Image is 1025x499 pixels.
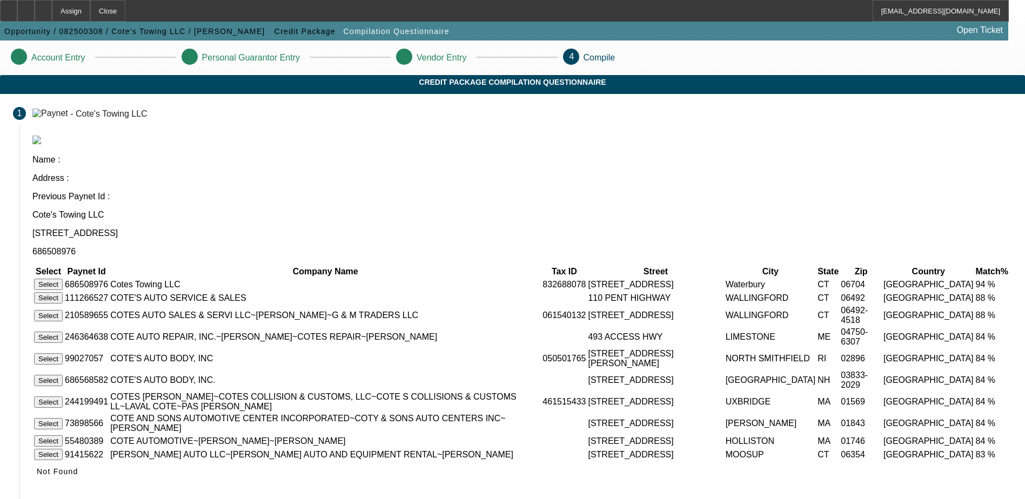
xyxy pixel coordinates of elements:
[64,370,109,390] td: 686568582
[542,305,586,326] td: 061540132
[817,305,839,326] td: CT
[975,370,1009,390] td: 84 %
[32,173,1012,183] p: Address :
[64,413,109,434] td: 73898566
[110,266,541,277] th: Company Name
[840,327,882,347] td: 04750-6307
[587,305,723,326] td: [STREET_ADDRESS]
[840,392,882,412] td: 01569
[817,370,839,390] td: NH
[817,278,839,291] td: CT
[31,53,85,63] p: Account Entry
[883,292,974,304] td: [GEOGRAPHIC_DATA]
[725,327,816,347] td: LIMESTONE
[817,413,839,434] td: MA
[817,266,839,277] th: State
[587,278,723,291] td: [STREET_ADDRESS]
[32,228,1012,238] p: [STREET_ADDRESS]
[272,22,338,41] button: Credit Package
[542,392,586,412] td: 461515433
[4,27,265,36] span: Opportunity / 082500308 / Cote's Towing LLC / [PERSON_NAME]
[32,136,41,144] img: paynet_logo.jpg
[274,27,336,36] span: Credit Package
[975,448,1009,461] td: 83 %
[64,448,109,461] td: 91415622
[587,327,723,347] td: 493 ACCESS HWY
[725,292,816,304] td: WALLINGFORD
[32,109,68,118] img: Paynet
[110,327,541,347] td: COTE AUTO REPAIR, INC.~[PERSON_NAME]~COTES REPAIR~[PERSON_NAME]
[883,370,974,390] td: [GEOGRAPHIC_DATA]
[34,292,63,304] button: Select
[725,392,816,412] td: UXBRIDGE
[64,305,109,326] td: 210589655
[725,348,816,369] td: NORTH SMITHFIELD
[17,109,22,118] span: 1
[817,327,839,347] td: ME
[883,278,974,291] td: [GEOGRAPHIC_DATA]
[840,413,882,434] td: 01843
[587,435,723,447] td: [STREET_ADDRESS]
[542,266,586,277] th: Tax ID
[110,448,541,461] td: [PERSON_NAME] AUTO LLC~[PERSON_NAME] AUTO AND EQUIPMENT RENTAL~[PERSON_NAME]
[725,370,816,390] td: [GEOGRAPHIC_DATA]
[110,348,541,369] td: COTE'S AUTO BODY, INC
[34,418,63,429] button: Select
[975,266,1009,277] th: Match%
[64,292,109,304] td: 111266527
[584,53,615,63] p: Compile
[840,305,882,326] td: 06492-4518
[110,305,541,326] td: COTES AUTO SALES & SERVI LLC~[PERSON_NAME]~G & M TRADERS LLC
[587,392,723,412] td: [STREET_ADDRESS]
[975,305,1009,326] td: 88 %
[542,278,586,291] td: 832688078
[883,348,974,369] td: [GEOGRAPHIC_DATA]
[883,266,974,277] th: Country
[587,370,723,390] td: [STREET_ADDRESS]
[725,448,816,461] td: MOOSUP
[34,435,63,447] button: Select
[975,413,1009,434] td: 84 %
[34,353,63,365] button: Select
[975,278,1009,291] td: 94 %
[34,449,63,460] button: Select
[110,278,541,291] td: Cotes Towing LLC
[975,435,1009,447] td: 84 %
[341,22,452,41] button: Compilation Questionnaire
[587,292,723,304] td: 110 PENT HIGHWAY
[34,332,63,343] button: Select
[725,413,816,434] td: [PERSON_NAME]
[817,448,839,461] td: CT
[570,52,574,61] span: 4
[725,305,816,326] td: WALLINGFORD
[840,435,882,447] td: 01746
[32,210,1012,220] p: Cote's Towing LLC
[64,327,109,347] td: 246364638
[840,292,882,304] td: 06492
[975,392,1009,412] td: 84 %
[975,292,1009,304] td: 88 %
[975,348,1009,369] td: 84 %
[34,375,63,386] button: Select
[883,327,974,347] td: [GEOGRAPHIC_DATA]
[64,435,109,447] td: 55480389
[883,448,974,461] td: [GEOGRAPHIC_DATA]
[32,462,83,481] button: Not Found
[110,292,541,304] td: COTE'S AUTO SERVICE & SALES
[344,27,450,36] span: Compilation Questionnaire
[8,78,1017,86] span: Credit Package Compilation Questionnaire
[817,435,839,447] td: MA
[64,266,109,277] th: Paynet Id
[840,278,882,291] td: 06704
[883,305,974,326] td: [GEOGRAPHIC_DATA]
[587,413,723,434] td: [STREET_ADDRESS]
[817,348,839,369] td: RI
[953,21,1007,39] a: Open Ticket
[725,278,816,291] td: Waterbury
[817,292,839,304] td: CT
[840,448,882,461] td: 06354
[840,266,882,277] th: Zip
[587,448,723,461] td: [STREET_ADDRESS]
[883,392,974,412] td: [GEOGRAPHIC_DATA]
[840,348,882,369] td: 02896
